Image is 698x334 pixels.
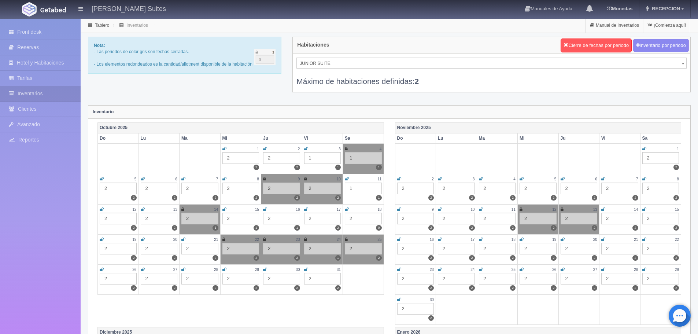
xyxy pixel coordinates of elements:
th: Octubre 2025 [98,122,384,133]
small: 17 [470,238,474,242]
label: 2 [469,195,474,201]
label: 2 [254,195,259,201]
div: 2 [561,213,598,224]
small: 31 [337,268,341,272]
small: 23 [296,238,300,242]
small: 22 [255,238,259,242]
small: 29 [675,268,679,272]
small: 4 [513,177,516,181]
div: 2 [642,183,679,194]
div: 1 [304,152,341,164]
th: Sa [640,133,681,144]
div: 2 [561,243,598,254]
label: 1 [254,225,259,231]
span: RECEPCION [650,6,680,11]
label: 2 [254,255,259,261]
small: 11 [377,177,381,181]
label: 2 [510,285,516,291]
th: Sa [343,133,384,144]
th: Mi [518,133,559,144]
a: Manual de Inventarios [586,18,643,33]
label: 2 [673,195,679,201]
div: 2 [141,243,178,254]
label: 2 [213,255,218,261]
label: 2 [335,225,341,231]
div: 2 [438,213,475,224]
label: 2 [632,195,638,201]
small: 20 [593,238,597,242]
small: 14 [214,208,218,212]
small: 11 [512,208,516,212]
small: 23 [430,268,434,272]
div: 2 [181,213,218,224]
div: 2 [397,303,434,315]
div: 2 [263,152,300,164]
div: 2 [520,183,557,194]
div: 2 [181,243,218,254]
h4: Habitaciones [297,42,329,48]
small: 5 [554,177,557,181]
h4: [PERSON_NAME] Suites [92,4,166,13]
label: 2 [551,255,556,261]
small: 9 [298,177,300,181]
label: 2 [376,255,381,261]
div: 2 [100,243,137,254]
div: 2 [397,213,434,224]
small: 27 [593,268,597,272]
label: 2 [551,195,556,201]
a: Inventarios [126,23,148,28]
label: 2 [469,255,474,261]
div: 2 [520,213,557,224]
small: 8 [257,177,259,181]
label: 2 [551,285,556,291]
div: 2 [479,213,516,224]
th: Vi [302,133,343,144]
label: 2 [469,285,474,291]
div: 2 [561,183,598,194]
div: 2 [601,183,638,194]
b: 2 [415,77,419,85]
label: 2 [510,225,516,231]
th: Noviembre 2025 [395,122,681,133]
label: 1 [294,225,300,231]
small: 13 [173,208,177,212]
label: 2 [592,285,597,291]
small: 21 [214,238,218,242]
small: 8 [677,177,679,181]
label: 2 [592,195,597,201]
small: 19 [132,238,136,242]
label: 2 [335,285,341,291]
b: Nota: [94,43,105,48]
small: 2 [432,177,434,181]
small: 14 [634,208,638,212]
a: JUNIOR SUITE [296,58,687,69]
th: Mi [220,133,261,144]
div: - Las periodos de color gris son fechas cerradas. - Los elementos redondeados es la cantidad/allo... [88,37,281,74]
label: 2 [294,255,300,261]
img: cutoff.png [254,49,276,65]
img: Getabed [40,7,66,12]
small: 12 [132,208,136,212]
div: 2 [479,243,516,254]
small: 4 [380,147,382,151]
label: 2 [428,315,434,321]
label: 2 [172,285,177,291]
label: 2 [172,195,177,201]
button: Inventario por periodo [633,39,689,52]
div: 2 [397,183,434,194]
div: 2 [181,183,218,194]
small: 12 [552,208,556,212]
div: 2 [601,213,638,224]
small: 15 [255,208,259,212]
small: 24 [470,268,474,272]
div: 2 [222,152,259,164]
label: 2 [294,195,300,201]
label: 1 [335,255,341,261]
label: 2 [172,255,177,261]
div: 2 [561,273,598,285]
div: 2 [397,243,434,254]
th: Ma [477,133,518,144]
div: 2 [263,213,300,224]
small: 18 [377,208,381,212]
label: 2 [428,255,434,261]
